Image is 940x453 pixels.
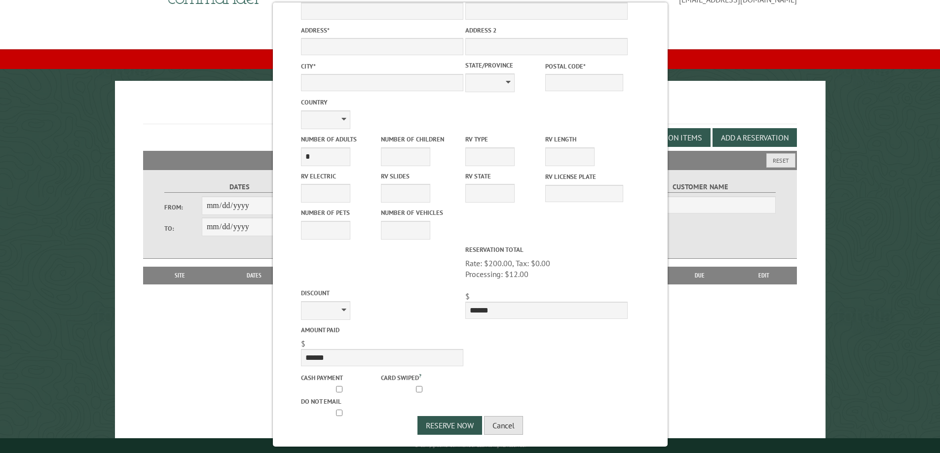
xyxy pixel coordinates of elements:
label: Address 2 [465,26,628,35]
label: Discount [301,288,463,298]
label: Number of Pets [301,208,379,217]
label: RV Electric [301,172,379,181]
label: Cash payment [301,373,379,383]
small: © Campground Commander LLC. All rights reserved. [414,442,526,449]
a: ? [419,372,421,379]
label: RV State [465,172,543,181]
h2: Filters [143,151,797,170]
label: Amount paid [301,325,463,335]
button: Reset [766,153,795,168]
button: Cancel [484,416,523,435]
label: RV License Plate [545,172,623,181]
label: RV Slides [381,172,459,181]
label: From: [164,203,202,212]
label: Number of Vehicles [381,208,459,217]
th: Due [669,267,731,284]
label: Reservation Total [465,245,628,254]
button: Add a Reservation [713,128,797,147]
th: Site [148,267,212,284]
label: Address [301,26,463,35]
div: Processing: $12.00 [465,269,628,279]
label: Number of Children [381,135,459,144]
label: City [301,62,463,71]
button: Reserve Now [417,416,482,435]
th: Dates [212,267,297,284]
button: Edit Add-on Items [626,128,711,147]
label: RV Length [545,135,623,144]
label: Dates [164,181,315,193]
label: Do not email [301,397,379,406]
span: Rate: $200.00, Tax: $0.00 [465,258,628,280]
label: State/Province [465,61,543,70]
span: $ [465,291,470,301]
label: Postal Code [545,62,623,71]
label: RV Type [465,135,543,144]
label: Country [301,98,463,107]
h1: Reservations [143,97,797,124]
label: Card swiped [381,372,459,383]
span: $ [301,339,305,348]
th: Edit [731,267,797,284]
label: Number of Adults [301,135,379,144]
label: To: [164,224,202,233]
label: Customer Name [625,181,776,193]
